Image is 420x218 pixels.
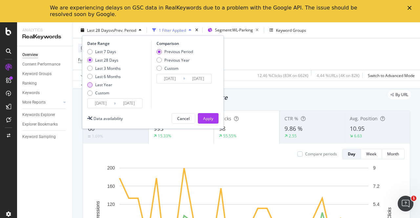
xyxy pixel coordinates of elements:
div: Date Range [87,41,150,46]
button: Week [361,149,382,159]
div: Keyword Sampling [22,133,56,140]
span: Device [81,45,93,51]
button: Apply [198,113,219,124]
div: Switch to Advanced Mode [368,72,415,78]
div: RealKeywords [22,33,67,41]
div: Apply [203,115,213,121]
div: Compare periods [305,151,337,157]
span: 1 [411,196,416,201]
div: Analytics [22,28,67,33]
span: 9.86 % [284,125,303,132]
div: Previous Year [157,57,193,63]
div: Last 6 Months [87,74,121,79]
div: 6.63 [354,133,362,139]
div: Last 7 Days [87,49,121,54]
div: 12.46 % Clicks ( 83K on 662K ) [257,72,308,78]
div: times [194,27,199,33]
div: Explorer Bookmarks [22,121,58,128]
a: Ranking [22,80,68,87]
div: Custom [157,65,193,71]
a: Overview [22,51,68,58]
div: legacy label [388,90,411,99]
div: 1.69% [92,133,103,139]
button: Last 28 DaysvsPrev. Period [78,25,144,35]
div: Custom [87,90,121,96]
div: Overview [22,51,38,58]
button: Switch to Advanced Mode [365,70,415,81]
iframe: Intercom live chat [398,196,413,211]
div: Last 3 Months [87,65,121,71]
div: Last 6 Months [95,74,121,79]
div: Ranking [22,80,37,87]
button: Day [342,149,361,159]
a: Keyword Sampling [22,133,68,140]
span: vs Prev. Period [110,27,136,33]
button: Keyword Groups [267,25,309,35]
div: Previous Year [164,57,190,63]
span: CTR % [284,115,298,122]
div: More Reports [22,99,46,106]
div: Week [366,151,376,157]
div: 4.44 % URLs ( 4K on 82K ) [317,72,360,78]
div: Day [348,151,355,157]
input: End Date [116,99,142,108]
div: Keyword Groups [276,27,306,33]
div: Fermer [408,6,414,10]
input: End Date [185,74,211,83]
div: Last Year [95,82,112,88]
div: 2.55 [289,133,297,139]
div: Keyword Groups [22,70,52,77]
a: Keywords Explorer [22,111,68,118]
div: Previous Period [164,49,193,54]
span: 60 [88,125,94,132]
div: Custom [95,90,109,96]
div: Comparison [157,41,214,46]
text: 5.4 [373,202,380,207]
div: 15.33% [158,133,171,139]
div: Custom [164,65,178,71]
span: Clicks [219,115,231,122]
span: By URL [395,93,408,97]
a: Keywords [22,89,68,96]
div: Cancel [177,115,190,121]
div: Keywords Explorer [22,111,55,118]
text: 200 [107,165,115,170]
text: 120 [107,202,115,207]
div: We are experiencing delays on GSC data in RealKeywords due to a problem with the Google API. The ... [50,5,360,18]
a: Keyword Groups [22,70,68,77]
div: 55.55% [223,133,237,139]
span: Segment: WL-Parking [215,27,253,33]
div: Previous Period [157,49,193,54]
text: 7.2 [373,184,380,189]
input: Start Date [88,99,114,108]
span: Full URL [78,57,93,63]
div: Data availability [94,115,123,121]
div: Last Year [87,82,121,88]
div: 1 Filter Applied [159,27,186,33]
span: Last 28 Days [87,27,110,33]
div: Last 7 Days [95,49,116,54]
button: Cancel [172,113,195,124]
div: Content Performance [22,61,60,68]
text: 9 [373,165,376,170]
span: Avg. Position [350,115,378,122]
div: Last 3 Months [95,65,121,71]
div: Last 28 Days [95,57,118,63]
button: 1 Filter Applied [150,25,194,35]
a: More Reports [22,99,61,106]
a: Content Performance [22,61,68,68]
input: Start Date [157,74,183,83]
a: Explorer Bookmarks [22,121,68,128]
button: Apply [78,70,97,81]
button: Segment:WL-Parking [205,25,261,35]
div: Keywords [22,89,40,96]
span: 10.95 [350,125,365,132]
div: Month [387,151,399,157]
text: 160 [107,184,115,189]
button: Month [382,149,405,159]
div: Last 28 Days [87,57,121,63]
img: Equal [88,135,91,137]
